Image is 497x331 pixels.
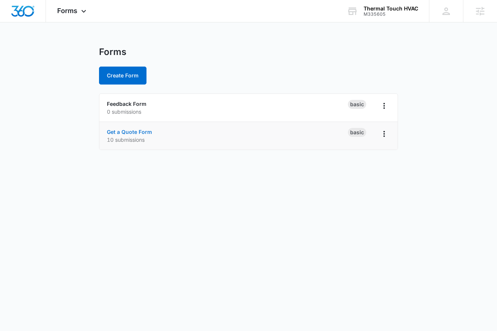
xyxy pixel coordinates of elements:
[107,129,152,135] a: Get a Quote Form
[107,136,348,144] p: 10 submissions
[99,67,146,85] button: Create Form
[364,12,418,17] div: account id
[378,128,390,140] button: Overflow Menu
[57,7,77,15] span: Forms
[107,108,348,116] p: 0 submissions
[107,101,146,107] a: Feedback Form
[99,46,126,58] h1: Forms
[378,100,390,112] button: Overflow Menu
[348,100,366,109] div: Basic
[348,128,366,137] div: Basic
[364,6,418,12] div: account name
